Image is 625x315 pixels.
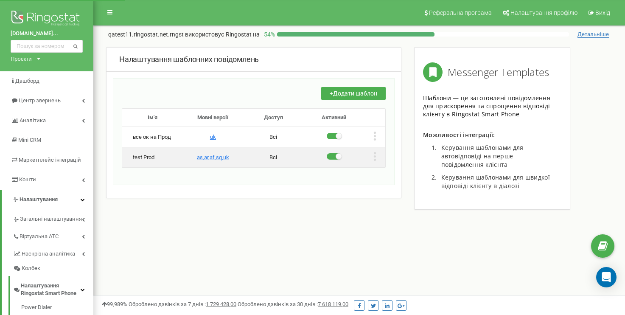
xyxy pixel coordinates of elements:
[13,244,93,262] a: Наскрізна аналітика
[129,301,236,307] span: Оброблено дзвінків за 7 днів :
[223,154,229,160] span: uk
[13,227,93,244] a: Віртуальна АТС
[20,215,82,223] span: Загальні налаштування
[122,127,183,147] td: все ок на Прод
[22,264,40,273] span: Колбек
[596,267,617,287] div: Open Intercom Messenger
[210,134,216,140] span: uk
[20,196,58,202] span: Налаштування
[11,8,83,30] img: Ringostat logo
[13,261,93,276] a: Колбек
[13,276,93,301] a: Налаштування Ringostat Smart Phone
[20,117,46,124] span: Аналiтика
[304,109,364,127] th: Активний
[204,154,210,160] span: ar ,
[122,147,183,167] td: test Prod
[11,40,83,53] input: Пошук за номером
[119,54,388,65] div: Налаштування шаблонних повідомлень
[260,30,277,39] p: 54 %
[11,55,32,63] div: Проєкти
[15,78,39,84] span: Дашборд
[510,9,577,16] span: Налаштування профілю
[183,109,244,127] th: Мовні версії
[423,94,561,118] p: Шаблони — це заготовлені повідомлення для прискорення та спрощення відповіді клієнту в Ringostat ...
[108,30,260,39] p: qatest11.ringostat.net.rngst
[13,209,93,227] a: Загальні налаштування
[243,109,304,127] th: Доступ
[18,137,41,143] span: Mini CRM
[243,127,304,147] td: Всі
[22,250,75,258] span: Наскрізна аналітика
[429,9,492,16] span: Реферальна програма
[21,304,93,314] a: Power Dialer
[321,87,386,100] button: +Додати шаблон
[595,9,610,16] span: Вихід
[448,62,549,82] h2: Messenger Templates
[20,233,59,241] span: Віртуальна АТС
[11,30,83,38] a: [DOMAIN_NAME]...
[432,143,561,169] li: Керування шаблонами для автовідповіді на перше повідомлення клієнта
[19,97,61,104] span: Центр звернень
[19,157,81,163] span: Маркетплейс інтеграцій
[238,301,348,307] span: Оброблено дзвінків за 30 днів :
[216,154,223,160] span: sq ,
[432,173,561,190] li: Керування шаблонами для швидкої відповіді клієнту в діалозі
[423,131,561,139] p: Можливості інтеграції:
[197,154,204,160] span: as ,
[318,301,348,307] u: 7 618 119,00
[122,109,183,127] th: Ім'я
[243,147,304,167] td: Всі
[185,31,260,38] span: використовує Ringostat на
[577,31,609,38] span: Детальніше
[21,282,81,298] span: Налаштування Ringostat Smart Phone
[19,176,36,183] span: Кошти
[102,301,127,307] span: 99,989%
[206,301,236,307] u: 1 729 428,00
[2,190,93,210] a: Налаштування
[210,154,216,160] span: af ,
